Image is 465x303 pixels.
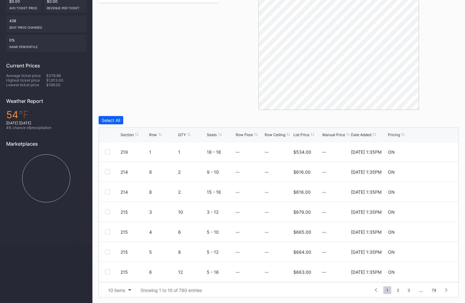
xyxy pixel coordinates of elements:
[388,209,395,215] div: ON
[149,169,177,175] div: 8
[414,288,427,293] div: ...
[322,169,350,175] div: --
[102,118,120,123] div: Select All
[99,116,123,124] button: Select All
[120,132,134,137] div: Section
[322,269,350,275] div: --
[293,249,311,255] div: $664.00
[405,286,413,294] span: 3
[293,149,311,155] div: $534.00
[120,209,148,215] div: 215
[351,269,381,275] div: [DATE] 1:35PM
[47,4,84,10] div: Revenue per ticket
[293,229,311,235] div: $665.00
[120,269,148,275] div: 215
[236,209,239,215] div: --
[9,42,83,49] div: Game percentile
[293,189,311,195] div: $616.00
[388,132,400,137] div: Pricing
[351,229,381,235] div: [DATE] 1:35PM
[178,249,206,255] div: 8
[394,286,402,294] span: 2
[351,189,381,195] div: [DATE] 1:35PM
[388,269,395,275] div: ON
[293,209,311,215] div: $679.00
[388,229,395,235] div: ON
[322,249,350,255] div: --
[178,229,206,235] div: 6
[120,169,148,175] div: 214
[351,209,381,215] div: [DATE] 1:35PM
[351,132,371,137] div: Date Added
[207,189,235,195] div: 15 - 16
[178,209,206,215] div: 10
[9,4,39,10] div: Avg ticket price
[351,249,381,255] div: [DATE] 1:35PM
[178,189,206,195] div: 2
[207,149,235,155] div: 18 - 18
[149,209,177,215] div: 3
[108,288,125,293] div: 10 items
[6,98,86,104] div: Weather Report
[265,249,268,255] div: --
[351,169,381,175] div: [DATE] 1:35PM
[236,149,239,155] div: --
[388,149,395,155] div: ON
[18,109,29,121] span: ℉
[207,229,235,235] div: 5 - 10
[141,288,202,293] div: Showing 1 to 10 of 790 entries
[120,189,148,195] div: 214
[207,132,217,137] div: Seats
[120,249,148,255] div: 215
[322,149,350,155] div: --
[6,63,86,69] div: Current Prices
[322,209,350,215] div: --
[293,269,311,275] div: $663.00
[293,132,309,137] div: List Price
[149,249,177,255] div: 5
[178,169,206,175] div: 2
[149,189,177,195] div: 8
[149,149,177,155] div: 1
[6,109,86,121] div: 54
[265,169,268,175] div: --
[322,189,350,195] div: --
[383,286,391,294] span: 1
[149,132,157,137] div: Row
[265,149,268,155] div: --
[236,169,239,175] div: --
[6,121,86,125] div: [DATE] [DATE]
[6,125,86,130] div: 4 % chance of precipitation
[236,132,253,137] div: Row Floor
[6,83,46,87] div: Lowest ticket price
[6,78,46,83] div: Highest ticket price
[388,189,395,195] div: ON
[265,269,268,275] div: --
[207,169,235,175] div: 9 - 10
[236,189,239,195] div: --
[388,249,395,255] div: ON
[120,149,148,155] div: 219
[6,151,86,205] svg: Chart title
[388,169,395,175] div: ON
[120,229,148,235] div: 215
[236,249,239,255] div: --
[322,132,345,137] div: Manual Price
[149,229,177,235] div: 4
[105,286,134,294] button: 10 items
[265,229,268,235] div: --
[322,229,350,235] div: --
[207,249,235,255] div: 5 - 12
[207,269,235,275] div: 5 - 16
[6,15,86,32] div: 428
[149,269,177,275] div: 6
[46,78,86,83] div: $1,913.00
[6,35,86,52] div: 0%
[46,73,86,78] div: $376.98
[429,286,439,294] span: 79
[178,149,206,155] div: 1
[178,269,206,275] div: 12
[265,209,268,215] div: --
[46,83,86,87] div: $169.00
[9,23,83,29] div: seat price changes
